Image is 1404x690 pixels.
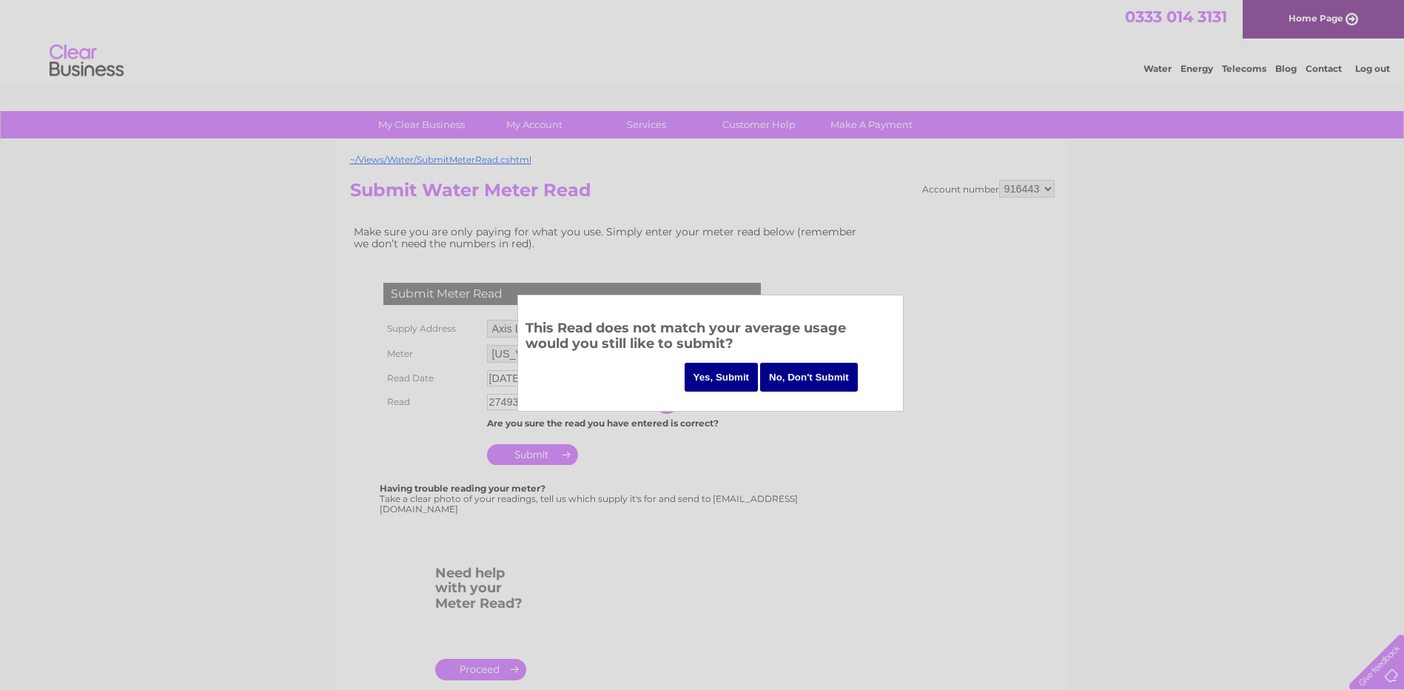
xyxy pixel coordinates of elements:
[1355,63,1390,74] a: Log out
[1143,63,1172,74] a: Water
[1180,63,1213,74] a: Energy
[760,363,858,392] input: No, Don't Submit
[525,318,896,358] h3: This Read does not match your average usage would you still like to submit?
[1222,63,1266,74] a: Telecoms
[49,38,124,84] img: logo.png
[1306,63,1342,74] a: Contact
[685,363,759,392] input: Yes, Submit
[1275,63,1297,74] a: Blog
[353,8,1052,72] div: Clear Business is a trading name of Verastar Limited (registered in [GEOGRAPHIC_DATA] No. 3667643...
[1125,7,1227,26] a: 0333 014 3131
